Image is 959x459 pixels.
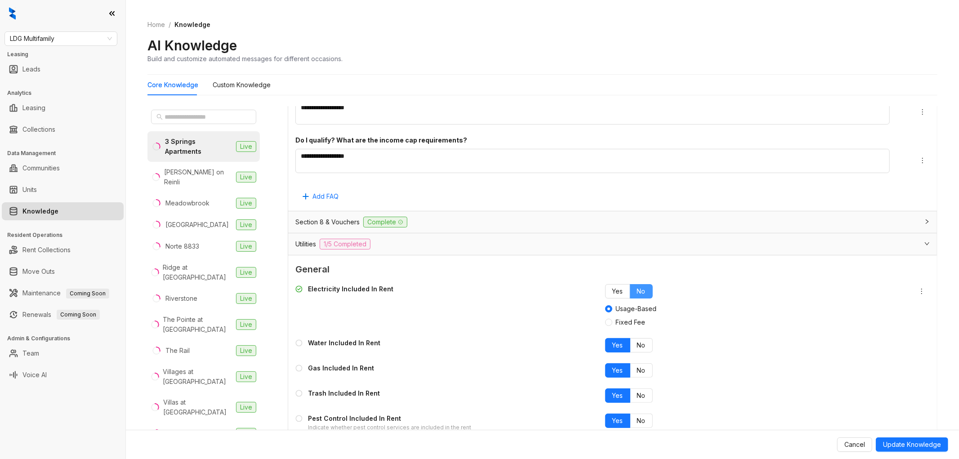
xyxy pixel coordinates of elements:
[236,198,256,209] span: Live
[22,99,45,117] a: Leasing
[165,346,190,356] div: The Rail
[156,114,163,120] span: search
[612,417,623,424] span: Yes
[22,120,55,138] a: Collections
[919,157,926,164] span: more
[637,287,646,295] span: No
[295,189,346,204] button: Add FAQ
[7,149,125,157] h3: Data Management
[146,20,167,30] a: Home
[22,366,47,384] a: Voice AI
[2,60,124,78] li: Leads
[22,263,55,281] a: Move Outs
[295,135,905,145] div: Do I qualify? What are the income cap requirements?
[163,367,232,387] div: Villages at [GEOGRAPHIC_DATA]
[288,211,937,233] div: Section 8 & VouchersComplete
[236,219,256,230] span: Live
[22,159,60,177] a: Communities
[165,241,199,251] div: Norte 8833
[236,371,256,382] span: Live
[308,338,380,348] div: Water Included In Rent
[612,366,623,374] span: Yes
[612,341,623,349] span: Yes
[637,366,646,374] span: No
[320,239,370,250] span: 1/5 Completed
[288,233,937,255] div: Utilities1/5 Completed
[918,288,925,295] span: more
[163,397,232,417] div: Villas at [GEOGRAPHIC_DATA]
[295,217,360,227] span: Section 8 & Vouchers
[22,60,40,78] a: Leads
[363,217,407,227] span: Complete
[236,428,256,439] span: Live
[236,293,256,304] span: Live
[57,310,100,320] span: Coming Soon
[612,287,623,295] span: Yes
[9,7,16,20] img: logo
[308,388,380,398] div: Trash Included In Rent
[2,120,124,138] li: Collections
[2,181,124,199] li: Units
[637,341,646,349] span: No
[637,392,646,399] span: No
[213,80,271,90] div: Custom Knowledge
[924,219,930,224] span: collapsed
[147,37,237,54] h2: AI Knowledge
[236,402,256,413] span: Live
[10,32,112,45] span: LDG Multifamily
[312,192,339,201] span: Add FAQ
[308,423,471,432] div: Indicate whether pest control services are included in the rent
[2,366,124,384] li: Voice AI
[66,289,109,299] span: Coming Soon
[2,241,124,259] li: Rent Collections
[2,306,124,324] li: Renewals
[236,267,256,278] span: Live
[919,108,926,116] span: more
[924,241,930,246] span: expanded
[2,263,124,281] li: Move Outs
[308,284,393,294] div: Electricity Included In Rent
[7,50,125,58] h3: Leasing
[163,315,232,334] div: The Pointe at [GEOGRAPHIC_DATA]
[163,263,232,282] div: Ridge at [GEOGRAPHIC_DATA]
[165,294,197,303] div: Riverstone
[147,54,343,63] div: Build and customize automated messages for different occasions.
[308,363,374,373] div: Gas Included In Rent
[295,263,930,276] span: General
[174,21,210,28] span: Knowledge
[7,334,125,343] h3: Admin & Configurations
[165,137,232,156] div: 3 Springs Apartments
[22,306,100,324] a: RenewalsComing Soon
[165,428,209,438] div: Vintage Ranch
[7,231,125,239] h3: Resident Operations
[295,239,316,249] span: Utilities
[22,181,37,199] a: Units
[236,345,256,356] span: Live
[164,167,232,187] div: [PERSON_NAME] on Reinli
[308,414,471,423] div: Pest Control Included In Rent
[2,284,124,302] li: Maintenance
[612,392,623,399] span: Yes
[236,241,256,252] span: Live
[637,417,646,424] span: No
[236,172,256,183] span: Live
[22,241,71,259] a: Rent Collections
[612,317,649,327] span: Fixed Fee
[165,220,229,230] div: [GEOGRAPHIC_DATA]
[2,202,124,220] li: Knowledge
[2,159,124,177] li: Communities
[22,344,39,362] a: Team
[2,344,124,362] li: Team
[612,304,660,314] span: Usage-Based
[7,89,125,97] h3: Analytics
[2,99,124,117] li: Leasing
[236,141,256,152] span: Live
[236,319,256,330] span: Live
[22,202,58,220] a: Knowledge
[169,20,171,30] li: /
[147,80,198,90] div: Core Knowledge
[165,198,210,208] div: Meadowbrook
